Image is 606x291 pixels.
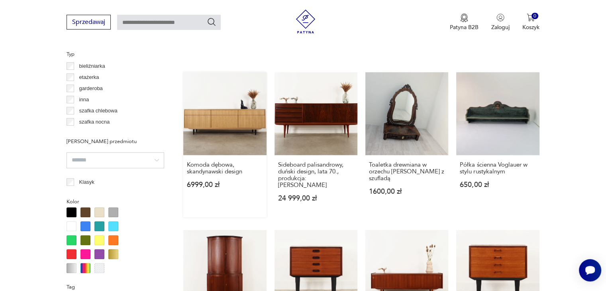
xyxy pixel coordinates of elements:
[450,14,479,31] a: Ikona medaluPatyna B2B
[79,95,89,104] p: inna
[79,84,103,93] p: garderoba
[278,161,354,189] h3: Sideboard palisandrowy, duński design, lata 70., produkcja: [PERSON_NAME]
[183,72,266,217] a: Komoda dębowa, skandynawski designKomoda dębowa, skandynawski design6999,00 zł
[67,15,111,29] button: Sprzedawaj
[67,197,164,206] p: Kolor
[460,181,535,188] p: 650,00 zł
[67,137,164,146] p: [PERSON_NAME] przedmiotu
[294,10,318,33] img: Patyna - sklep z meblami i dekoracjami vintage
[187,161,263,175] h3: Komoda dębowa, skandynawski design
[365,72,448,217] a: Toaletka drewniana w orzechu Ludwik XIX z szufladąToaletka drewniana w orzechu [PERSON_NAME] z sz...
[369,161,445,182] h3: Toaletka drewniana w orzechu [PERSON_NAME] z szufladą
[522,14,539,31] button: 0Koszyk
[79,62,105,71] p: bieliźniarka
[522,24,539,31] p: Koszyk
[187,181,263,188] p: 6999,00 zł
[450,24,479,31] p: Patyna B2B
[67,50,164,59] p: Typ
[460,14,468,22] img: Ikona medalu
[275,72,357,217] a: Sideboard palisandrowy, duński design, lata 70., produkcja: Omann JunSideboard palisandrowy, duńs...
[460,161,535,175] h3: Półka ścienna Voglauer w stylu rustykalnym
[79,118,110,126] p: szafka nocna
[496,14,504,22] img: Ikonka użytkownika
[450,14,479,31] button: Patyna B2B
[527,14,535,22] img: Ikona koszyka
[79,106,118,115] p: szafka chlebowa
[79,178,94,187] p: Klasyk
[579,259,601,281] iframe: Smartsupp widget button
[278,195,354,202] p: 24 999,00 zł
[207,17,216,27] button: Szukaj
[491,24,510,31] p: Zaloguj
[456,72,539,217] a: Półka ścienna Voglauer w stylu rustykalnymPółka ścienna Voglauer w stylu rustykalnym650,00 zł
[491,14,510,31] button: Zaloguj
[79,73,99,82] p: etażerka
[67,20,111,26] a: Sprzedawaj
[369,188,445,195] p: 1600,00 zł
[531,13,538,20] div: 0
